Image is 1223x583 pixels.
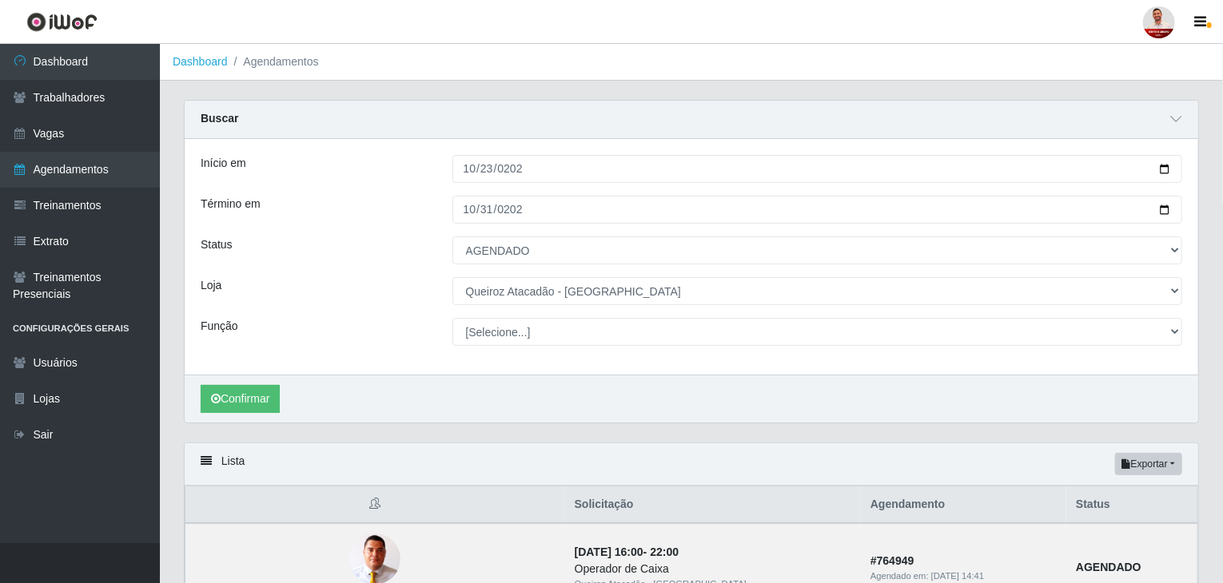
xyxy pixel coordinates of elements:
[160,44,1223,81] nav: breadcrumb
[575,545,679,558] strong: -
[201,112,238,125] strong: Buscar
[173,55,228,68] a: Dashboard
[650,545,679,558] time: 22:00
[452,196,1183,224] input: 00/00/0000
[870,569,1057,583] div: Agendado em:
[228,54,319,70] li: Agendamentos
[201,385,280,413] button: Confirmar
[861,486,1066,524] th: Agendamento
[26,12,98,32] img: CoreUI Logo
[575,561,851,577] div: Operador de Caixa
[201,318,238,335] label: Função
[565,486,861,524] th: Solicitação
[575,545,643,558] time: [DATE] 16:00
[1115,453,1182,475] button: Exportar
[1066,486,1197,524] th: Status
[201,277,221,294] label: Loja
[201,196,261,212] label: Término em
[870,554,914,567] strong: # 764949
[452,155,1183,183] input: 00/00/0000
[931,571,984,581] time: [DATE] 14:41
[185,443,1198,486] div: Lista
[1076,561,1141,573] strong: AGENDADO
[201,236,233,253] label: Status
[201,155,246,172] label: Início em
